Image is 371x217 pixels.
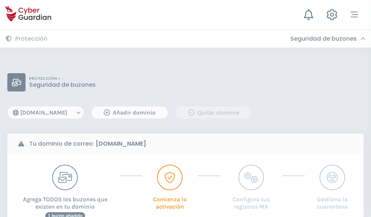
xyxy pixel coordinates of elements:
[91,106,168,119] button: Añadir dominio
[175,106,252,119] button: Quitar dominio
[227,190,275,210] p: Configura tus registros MX
[29,81,96,89] p: Seguridad de buzones
[290,35,357,42] h3: Seguridad de buzones
[227,165,275,210] button: Configura tus registros MX
[97,108,162,117] div: Añadir dominio
[312,165,353,210] button: Gestiona la cuarentena
[312,190,353,210] p: Gestiona la cuarentena
[181,108,246,117] div: Quitar dominio
[29,76,96,81] p: PROTECCIÓN >
[15,35,47,42] h3: Protección
[18,190,112,210] p: Agrega TODOS los buzones que existen en tu dominio
[149,165,190,210] button: Comienza la activación
[96,139,146,148] strong: [DOMAIN_NAME]
[149,190,190,210] p: Comienza la activación
[290,35,366,42] div: Seguridad de buzones
[29,139,146,148] b: Tu dominio de correo:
